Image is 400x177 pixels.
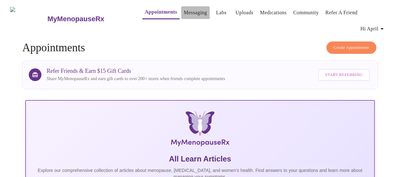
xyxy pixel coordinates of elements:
[184,8,207,17] a: Messaging
[233,6,256,19] button: Uploads
[142,6,180,19] button: Appointments
[334,44,369,51] span: Create Appointment
[260,8,286,17] a: Medications
[31,154,369,164] h5: All Learn Articles
[145,8,177,16] a: Appointments
[236,8,254,17] a: Uploads
[47,15,104,23] h3: MyMenopauseRx
[291,6,321,19] button: Community
[323,6,360,19] button: Refer a Friend
[216,8,226,17] a: Labs
[317,66,371,84] a: Start Referring
[325,8,358,17] a: Refer a Friend
[257,6,289,19] button: Medications
[293,8,319,17] a: Community
[83,111,316,149] img: MyMenopauseRx Logo
[318,69,369,81] button: Start Referring
[46,68,225,74] h3: Refer Friends & Earn $15 Gift Cards
[325,71,362,79] span: Start Referring
[360,24,386,33] span: Hi April
[181,6,209,19] button: Messaging
[358,22,388,35] button: Hi April
[22,41,378,54] h4: Appointments
[326,41,376,54] button: Create Appointment
[10,7,46,31] img: MyMenopauseRx Logo
[46,8,129,30] a: MyMenopauseRx
[211,6,231,19] button: Labs
[46,76,225,82] p: Share MyMenopauseRx and earn gift cards to over 200+ stores when friends complete appointments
